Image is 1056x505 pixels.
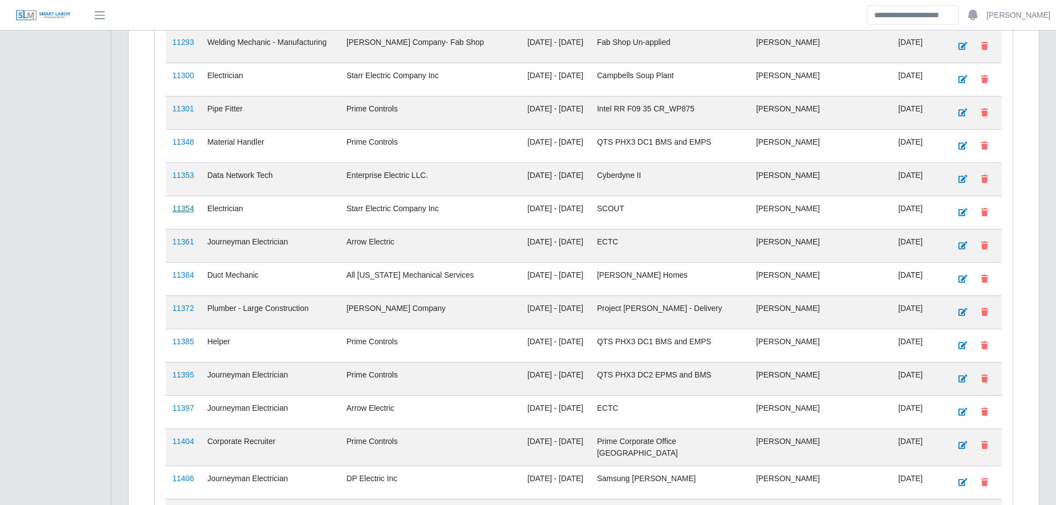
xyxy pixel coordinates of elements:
td: Arrow Electric [340,229,521,262]
td: [DATE] [891,329,945,362]
td: Journeyman Electrician [201,229,340,262]
a: 11354 [172,204,194,213]
td: [DATE] - [DATE] [521,96,590,129]
td: Material Handler [201,129,340,162]
td: [DATE] - [DATE] [521,429,590,466]
img: SLM Logo [16,9,71,22]
td: Campbells Soup Plant [590,63,749,96]
td: [PERSON_NAME] [749,96,892,129]
a: [PERSON_NAME] [987,9,1050,21]
td: [DATE] - [DATE] [521,362,590,395]
td: Electrician [201,63,340,96]
td: [DATE] - [DATE] [521,466,590,499]
td: All [US_STATE] Mechanical Services [340,262,521,295]
td: Corporate Recruiter [201,429,340,466]
td: ECTC [590,395,749,429]
td: SCOUT [590,196,749,229]
td: [DATE] - [DATE] [521,262,590,295]
a: 11364 [172,271,194,279]
td: [PERSON_NAME] [749,29,892,63]
a: 11293 [172,38,194,47]
td: [PERSON_NAME] [749,429,892,466]
input: Search [867,6,959,25]
td: QTS PHX3 DC1 BMS and EMPS [590,329,749,362]
td: [PERSON_NAME] [749,229,892,262]
td: Prime Controls [340,329,521,362]
td: Data Network Tech [201,162,340,196]
td: ECTC [590,229,749,262]
td: Journeyman Electrician [201,362,340,395]
a: 11385 [172,337,194,346]
td: [DATE] [891,229,945,262]
a: 11361 [172,237,194,246]
td: [PERSON_NAME] [749,129,892,162]
td: Pipe Fitter [201,96,340,129]
td: [DATE] - [DATE] [521,129,590,162]
td: [PERSON_NAME] [749,295,892,329]
td: Starr Electric Company Inc [340,196,521,229]
td: [DATE] [891,429,945,466]
td: [DATE] [891,295,945,329]
td: [PERSON_NAME] [749,262,892,295]
td: Intel RR F09 35 CR_WP875 [590,96,749,129]
td: Prime Controls [340,96,521,129]
td: [DATE] - [DATE] [521,295,590,329]
td: [DATE] [891,196,945,229]
td: [PERSON_NAME] [749,362,892,395]
td: [DATE] [891,466,945,499]
td: Electrician [201,196,340,229]
td: Welding Mechanic - Manufacturing [201,29,340,63]
td: Prime Corporate Office [GEOGRAPHIC_DATA] [590,429,749,466]
td: Duct Mechanic [201,262,340,295]
td: [DATE] - [DATE] [521,196,590,229]
td: Project [PERSON_NAME] - Delivery [590,295,749,329]
td: Prime Controls [340,129,521,162]
td: [DATE] [891,362,945,395]
td: [PERSON_NAME] Homes [590,262,749,295]
td: Prime Controls [340,362,521,395]
td: [DATE] [891,63,945,96]
a: 11372 [172,304,194,313]
td: DP Electric Inc [340,466,521,499]
td: [PERSON_NAME] [749,162,892,196]
td: [DATE] - [DATE] [521,162,590,196]
td: [DATE] [891,262,945,295]
td: [DATE] - [DATE] [521,329,590,362]
td: [DATE] - [DATE] [521,229,590,262]
td: [PERSON_NAME] [749,329,892,362]
a: 11353 [172,171,194,180]
td: [PERSON_NAME] [749,395,892,429]
td: [PERSON_NAME] [749,196,892,229]
td: Journeyman Electrician [201,395,340,429]
a: 11406 [172,474,194,483]
td: QTS PHX3 DC2 EPMS and BMS [590,362,749,395]
a: 11300 [172,71,194,80]
a: 11397 [172,404,194,412]
td: [PERSON_NAME] Company [340,295,521,329]
td: QTS PHX3 DC1 BMS and EMPS [590,129,749,162]
td: Plumber - Large Construction [201,295,340,329]
a: 11395 [172,370,194,379]
td: [PERSON_NAME] Company- Fab Shop [340,29,521,63]
td: Journeyman Electrician [201,466,340,499]
a: 11348 [172,137,194,146]
td: [DATE] - [DATE] [521,395,590,429]
td: [DATE] [891,129,945,162]
td: Prime Controls [340,429,521,466]
td: [DATE] - [DATE] [521,63,590,96]
td: Arrow Electric [340,395,521,429]
td: [PERSON_NAME] [749,466,892,499]
td: [DATE] [891,29,945,63]
td: Fab Shop Un-applied [590,29,749,63]
td: [DATE] [891,96,945,129]
td: Cyberdyne II [590,162,749,196]
a: 11404 [172,437,194,446]
td: [DATE] [891,395,945,429]
a: 11301 [172,104,194,113]
td: Helper [201,329,340,362]
td: [DATE] [891,162,945,196]
td: Starr Electric Company Inc [340,63,521,96]
td: [PERSON_NAME] [749,63,892,96]
td: [DATE] - [DATE] [521,29,590,63]
td: Enterprise Electric LLC. [340,162,521,196]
